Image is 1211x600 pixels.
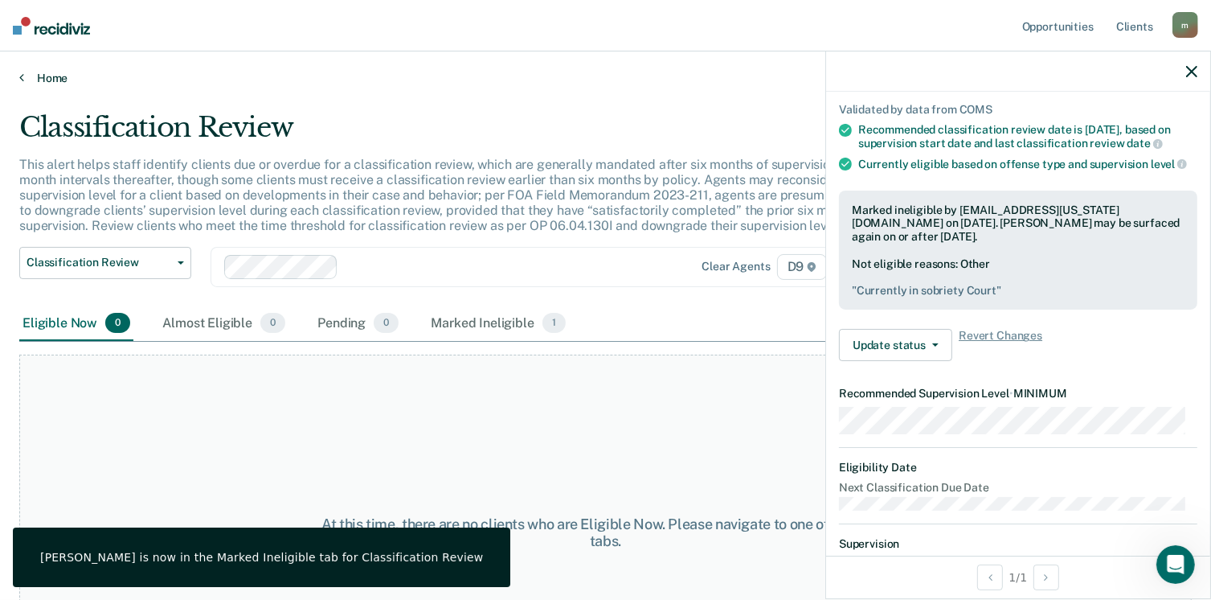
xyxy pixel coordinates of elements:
img: Recidiviz [13,17,90,35]
div: Marked ineligible by [EMAIL_ADDRESS][US_STATE][DOMAIN_NAME] on [DATE]. [PERSON_NAME] may be surfa... [852,203,1184,244]
a: Home [19,71,1192,85]
dt: Supervision [839,537,1197,551]
dt: Next Classification Due Date [839,481,1197,495]
span: 0 [260,313,285,334]
span: date [1127,137,1162,150]
div: 1 / 1 [826,556,1210,598]
pre: " Currently in sobriety Court " [852,284,1184,298]
button: Previous Opportunity [977,565,1003,590]
span: level [1151,158,1187,171]
span: 1 [542,313,566,334]
div: Eligible Now [19,306,133,342]
span: Classification Review [27,256,171,269]
dt: Recommended Supervision Level MINIMUM [839,387,1197,401]
div: Marked Ineligible [428,306,569,342]
span: • [1009,387,1013,400]
div: At this time, there are no clients who are Eligible Now. Please navigate to one of the other tabs. [313,516,898,550]
div: Recommended classification review date is [DATE], based on supervision start date and last classi... [858,123,1197,150]
span: Revert Changes [959,329,1042,361]
div: Almost Eligible [159,306,288,342]
button: Update status [839,329,952,361]
span: 0 [105,313,130,334]
dt: Eligibility Date [839,461,1197,475]
button: Next Opportunity [1033,565,1059,590]
iframe: Intercom live chat [1156,545,1195,584]
div: m [1172,12,1198,38]
span: D9 [777,254,828,280]
div: [PERSON_NAME] is now in the Marked Ineligible tab for Classification Review [40,550,483,565]
div: Classification Review [19,111,927,157]
p: This alert helps staff identify clients due or overdue for a classification review, which are gen... [19,157,917,234]
span: 0 [374,313,399,334]
div: Clear agents [702,260,770,273]
div: Validated by data from COMS [839,103,1197,117]
div: Currently eligible based on offense type and supervision [858,157,1197,171]
div: Not eligible reasons: Other [852,257,1184,298]
div: Pending [314,306,402,342]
